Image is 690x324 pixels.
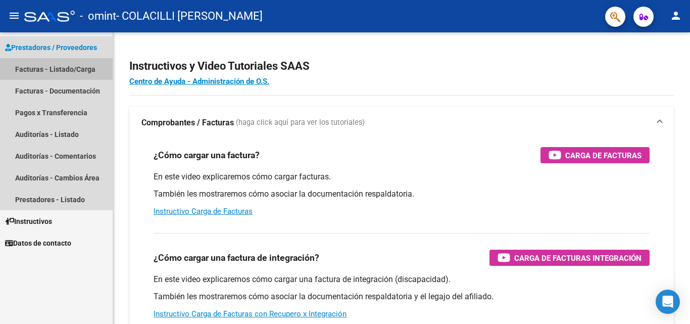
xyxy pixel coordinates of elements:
p: También les mostraremos cómo asociar la documentación respaldatoria y el legajo del afiliado. [154,291,650,302]
span: Carga de Facturas Integración [514,252,642,264]
h3: ¿Cómo cargar una factura? [154,148,260,162]
a: Instructivo Carga de Facturas con Recupero x Integración [154,309,347,318]
h3: ¿Cómo cargar una factura de integración? [154,251,319,265]
p: También les mostraremos cómo asociar la documentación respaldatoria. [154,189,650,200]
mat-icon: person [670,10,682,22]
a: Instructivo Carga de Facturas [154,207,253,216]
mat-expansion-panel-header: Comprobantes / Facturas (haga click aquí para ver los tutoriales) [129,107,674,139]
span: Carga de Facturas [565,149,642,162]
button: Carga de Facturas Integración [489,250,650,266]
span: Instructivos [5,216,52,227]
span: - COLACILLI [PERSON_NAME] [116,5,263,27]
button: Carga de Facturas [540,147,650,163]
a: Centro de Ayuda - Administración de O.S. [129,77,269,86]
span: (haga click aquí para ver los tutoriales) [236,117,365,128]
p: En este video explicaremos cómo cargar una factura de integración (discapacidad). [154,274,650,285]
span: Datos de contacto [5,238,71,249]
h2: Instructivos y Video Tutoriales SAAS [129,57,674,76]
span: - omint [80,5,116,27]
span: Prestadores / Proveedores [5,42,97,53]
strong: Comprobantes / Facturas [141,117,234,128]
p: En este video explicaremos cómo cargar facturas. [154,171,650,182]
mat-icon: menu [8,10,20,22]
div: Open Intercom Messenger [656,290,680,314]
